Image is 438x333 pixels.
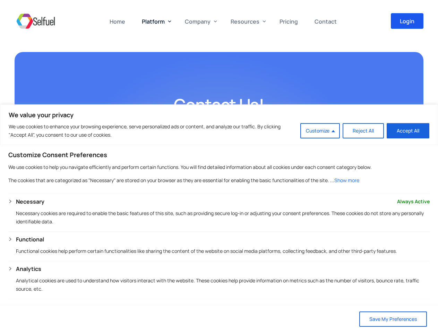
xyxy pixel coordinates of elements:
span: Home [110,18,125,25]
button: Accept All [387,123,429,138]
span: Resources [231,18,259,25]
button: Functional [16,235,44,244]
span: Platform [142,18,165,25]
a: Login [391,13,423,29]
button: Customize [300,123,340,138]
p: We use cookies to help you navigate efficiently and perform certain functions. You will find deta... [8,163,430,171]
p: The cookies that are categorized as "Necessary" are stored on your browser as they are essential ... [8,176,430,185]
button: Reject All [343,123,384,138]
p: We use cookies to enhance your browsing experience, serve personalized ads or content, and analyz... [9,122,295,139]
p: Necessary cookies are required to enable the basic features of this site, such as providing secur... [16,209,430,226]
button: Show more [334,176,359,185]
p: Functional cookies help perform certain functionalities like sharing the content of the website o... [16,247,430,255]
span: Contact [315,18,337,25]
span: Customize Consent Preferences [8,151,107,159]
iframe: Chat Widget [323,258,438,333]
p: We value your privacy [9,111,429,119]
span: Company [185,18,211,25]
button: Necessary [16,197,44,206]
span: Always Active [397,197,430,206]
img: Selfuel - Democratizing Innovation [15,11,57,32]
p: Analytical cookies are used to understand how visitors interact with the website. These cookies h... [16,276,430,293]
span: Pricing [280,18,298,25]
h2: Contact Us! [42,94,396,116]
button: Analytics [16,265,41,273]
span: Login [400,18,414,24]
